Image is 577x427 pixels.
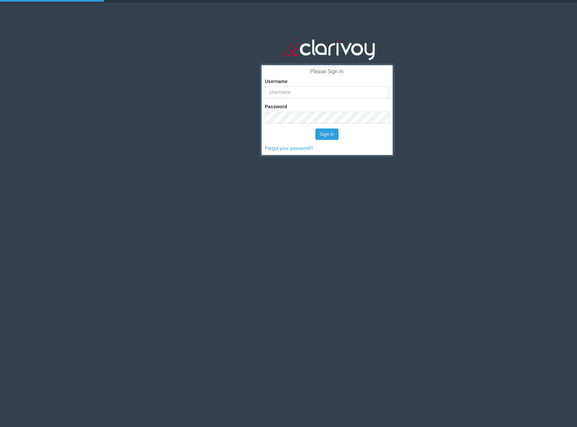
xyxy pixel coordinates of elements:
[315,128,339,140] button: Sign in
[279,37,375,61] img: clarivoy_whitetext_transbg.svg
[265,103,287,110] label: Password
[265,146,313,151] a: Forgot your password?
[265,69,389,75] h3: Please Sign In
[265,86,389,98] input: Username
[265,78,288,85] label: Username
